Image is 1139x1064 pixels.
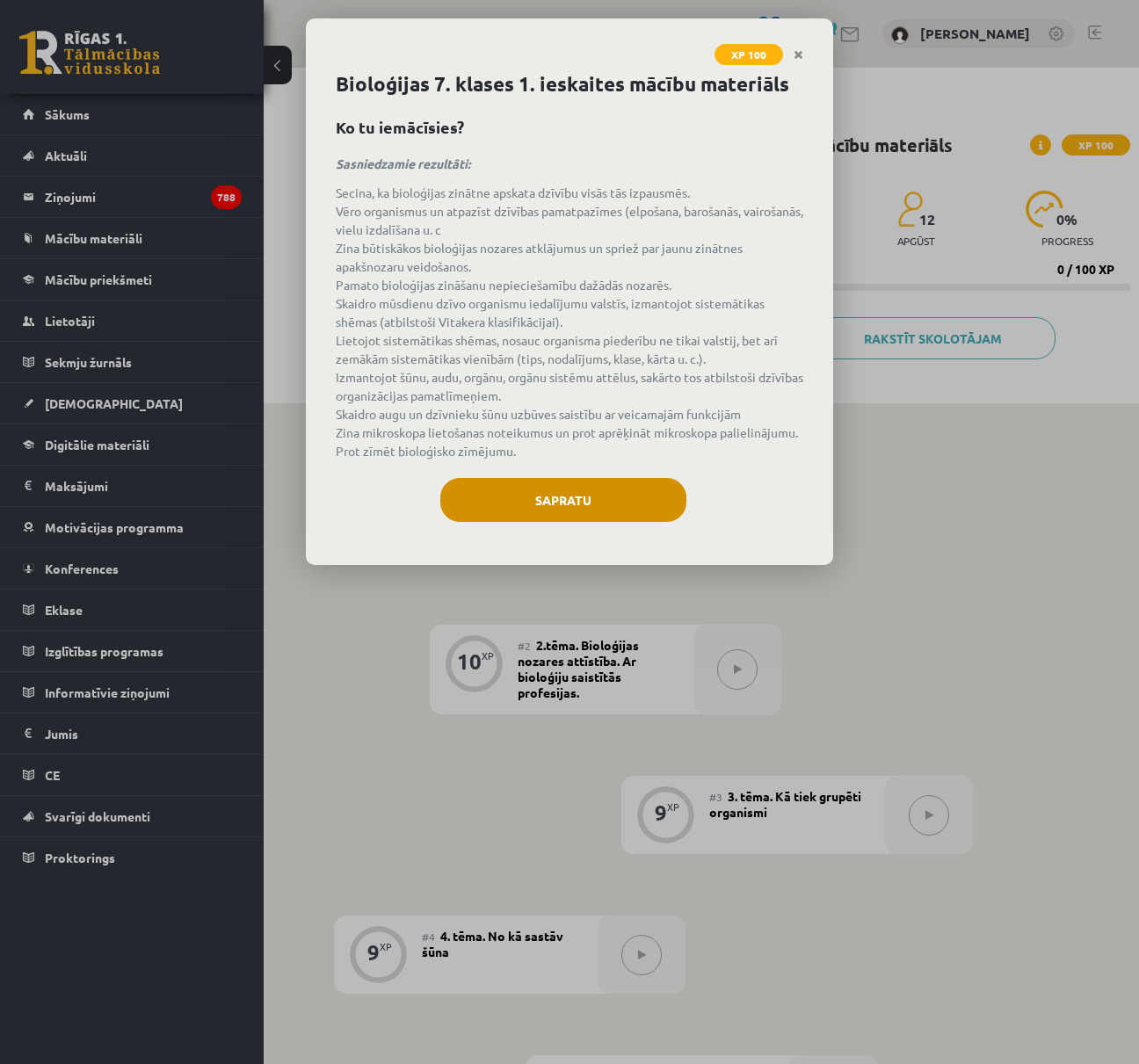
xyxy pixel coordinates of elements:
h2: Ko tu iemācīsies? [336,115,803,139]
li: Skaidro mūsdienu dzīvo organismu iedalījumu valstīs, izmantojot sistemātikas shēmas (atbilstoši V... [336,294,803,331]
li: Vēro organismus un atpazīst dzīvības pamatpazīmes (elpošana, barošanās, vairošanās, vielu izdalīš... [336,202,803,239]
button: Sapratu [440,478,686,522]
a: Close [783,38,814,72]
strong: Sasniedzamie rezultāti: [336,156,470,171]
li: Secina, ka bioloģijas zinātne apskata dzīvību visās tās izpausmēs. [336,184,803,202]
h1: Bioloģijas 7. klases 1. ieskaites mācību materiāls [336,69,803,99]
li: Zina mikroskopa lietošanas noteikumus un prot aprēķināt mikroskopa palielinājumu. [336,423,803,442]
span: XP 100 [715,44,783,65]
li: Zina būtiskākos bioloģijas nozares atklājumus un spriež par jaunu zinātnes apakšnozaru veidošanos. [336,239,803,276]
li: Lietojot sistemātikas shēmas, nosauc organisma piederību ne tikai valstij, bet arī zemākām sistem... [336,331,803,368]
li: Skaidro augu un dzīvnieku šūnu uzbūves saistību ar veicamajām funkcijām [336,405,803,423]
li: Pamato bioloģijas zināšanu nepieciešamību dažādās nozarēs. [336,276,803,294]
li: Prot zīmēt bioloģisko zīmējumu. [336,442,803,460]
li: Izmantojot šūnu, audu, orgānu, orgānu sistēmu attēlus, sakārto tos atbilstoši dzīvības organizāci... [336,368,803,405]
